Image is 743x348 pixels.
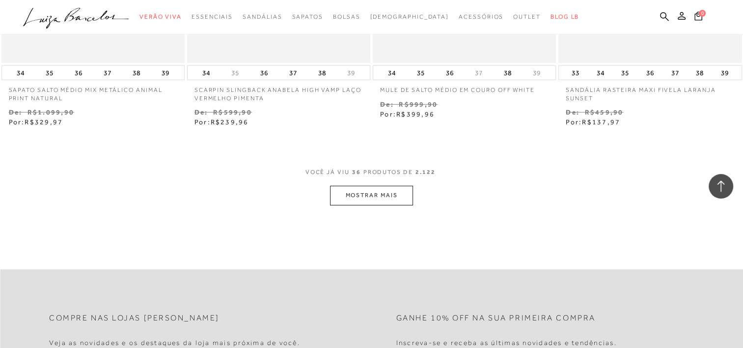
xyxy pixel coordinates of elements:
[618,66,632,80] button: 35
[530,68,544,78] button: 39
[344,68,358,78] button: 39
[43,66,56,80] button: 35
[187,80,370,103] a: SCARPIN SLINGBACK ANABELA HIGH VAMP LAÇO VERMELHO PIMENTA
[305,168,350,176] span: VOCê JÁ VIU
[28,108,74,116] small: R$1.099,90
[380,100,394,108] small: De:
[643,66,657,80] button: 36
[584,108,623,116] small: R$459,90
[292,13,323,20] span: Sapatos
[257,66,271,80] button: 36
[569,66,582,80] button: 33
[550,13,579,20] span: BLOG LB
[49,339,300,347] h4: Veja as novidades e os destaques da loja mais próxima de você.
[330,186,413,205] button: MOSTRAR MAIS
[286,66,300,80] button: 37
[192,13,233,20] span: Essenciais
[159,66,172,80] button: 39
[513,8,541,26] a: noSubCategoriesText
[199,66,213,80] button: 34
[399,100,438,108] small: R$999,90
[718,66,732,80] button: 39
[699,10,706,17] span: 0
[380,110,435,118] span: Por:
[333,8,360,26] a: noSubCategoriesText
[228,68,242,78] button: 35
[443,66,457,80] button: 36
[243,8,282,26] a: noSubCategoriesText
[9,118,63,126] span: Por:
[315,66,329,80] button: 38
[396,339,617,347] h4: Inscreva-se e receba as últimas novidades e tendências.
[363,168,413,176] span: PRODUTOS DE
[513,13,541,20] span: Outlet
[292,8,323,26] a: noSubCategoriesText
[558,80,742,103] a: SANDÁLIA RASTEIRA MAXI FIVELA LARANJA SUNSET
[385,66,399,80] button: 34
[566,108,579,116] small: De:
[72,66,85,80] button: 36
[373,80,556,94] a: MULE DE SALTO MÉDIO EM COURO OFF WHITE
[333,13,360,20] span: Bolsas
[49,314,220,323] h2: Compre nas lojas [PERSON_NAME]
[211,118,249,126] span: R$239,96
[566,118,620,126] span: Por:
[501,66,515,80] button: 38
[213,108,252,116] small: R$599,90
[668,66,682,80] button: 37
[14,66,28,80] button: 34
[1,80,185,103] a: SAPATO SALTO MÉDIO MIX METÁLICO ANIMAL PRINT NATURAL
[194,108,208,116] small: De:
[582,118,620,126] span: R$137,97
[396,314,596,323] h2: Ganhe 10% off na sua primeira compra
[550,8,579,26] a: BLOG LB
[594,66,607,80] button: 34
[139,13,182,20] span: Verão Viva
[370,13,449,20] span: [DEMOGRAPHIC_DATA]
[396,110,435,118] span: R$399,96
[139,8,182,26] a: noSubCategoriesText
[101,66,114,80] button: 37
[691,11,705,24] button: 0
[459,8,503,26] a: noSubCategoriesText
[414,66,428,80] button: 35
[415,168,436,186] span: 2.122
[243,13,282,20] span: Sandálias
[25,118,63,126] span: R$329,97
[459,13,503,20] span: Acessórios
[130,66,143,80] button: 38
[693,66,707,80] button: 38
[472,68,486,78] button: 37
[192,8,233,26] a: noSubCategoriesText
[352,168,361,186] span: 36
[194,118,249,126] span: Por:
[9,108,23,116] small: De:
[370,8,449,26] a: noSubCategoriesText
